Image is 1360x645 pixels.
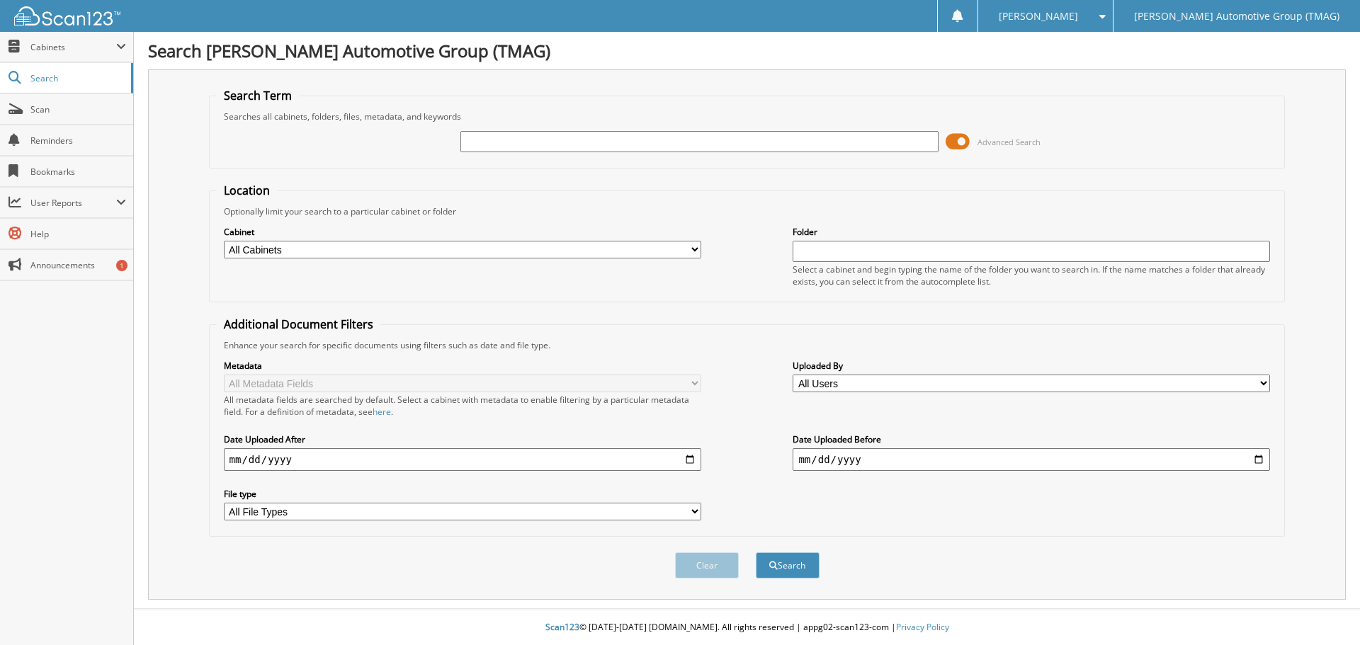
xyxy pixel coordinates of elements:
input: end [793,448,1270,471]
legend: Search Term [217,88,299,103]
div: © [DATE]-[DATE] [DOMAIN_NAME]. All rights reserved | appg02-scan123-com | [134,610,1360,645]
img: scan123-logo-white.svg [14,6,120,25]
span: Reminders [30,135,126,147]
span: Help [30,228,126,240]
span: User Reports [30,197,116,209]
button: Clear [675,552,739,578]
span: Search [30,72,124,84]
div: Searches all cabinets, folders, files, metadata, and keywords [217,110,1278,122]
label: Date Uploaded Before [793,433,1270,445]
legend: Additional Document Filters [217,316,380,332]
a: here [373,406,391,418]
div: Select a cabinet and begin typing the name of the folder you want to search in. If the name match... [793,263,1270,287]
label: Folder [793,226,1270,238]
span: Scan123 [545,621,579,633]
label: Uploaded By [793,360,1270,372]
span: Scan [30,103,126,115]
span: Cabinets [30,41,116,53]
button: Search [756,552,820,578]
div: Optionally limit your search to a particular cabinet or folder [217,205,1278,217]
div: Enhance your search for specific documents using filters such as date and file type. [217,339,1278,351]
span: Advanced Search [977,137,1041,147]
div: 1 [116,260,127,271]
input: start [224,448,701,471]
span: [PERSON_NAME] [999,12,1078,21]
span: [PERSON_NAME] Automotive Group (TMAG) [1134,12,1339,21]
label: File type [224,488,701,500]
a: Privacy Policy [896,621,949,633]
label: Date Uploaded After [224,433,701,445]
legend: Location [217,183,277,198]
h1: Search [PERSON_NAME] Automotive Group (TMAG) [148,39,1346,62]
label: Metadata [224,360,701,372]
span: Bookmarks [30,166,126,178]
div: All metadata fields are searched by default. Select a cabinet with metadata to enable filtering b... [224,394,701,418]
span: Announcements [30,259,126,271]
label: Cabinet [224,226,701,238]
